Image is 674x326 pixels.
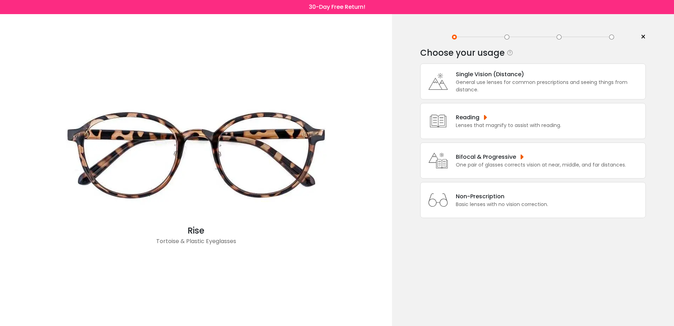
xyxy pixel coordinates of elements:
[456,79,642,93] div: General use lenses for common prescriptions and seeing things from distance.
[456,122,561,129] div: Lenses that magnify to assist with reading.
[456,201,548,208] div: Basic lenses with no vision correction.
[456,192,548,201] div: Non-Prescription
[420,46,505,60] div: Choose your usage
[456,161,626,169] div: One pair of glasses corrects vision at near, middle, and far distances.
[55,224,337,237] div: Rise
[456,70,642,79] div: Single Vision (Distance)
[456,152,626,161] div: Bifocal & Progressive
[456,113,561,122] div: Reading
[641,32,646,42] span: ×
[635,32,646,42] a: ×
[55,237,337,251] div: Tortoise & Plastic Eyeglasses
[55,83,337,224] img: Tortoise Rise - Plastic Eyeglasses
